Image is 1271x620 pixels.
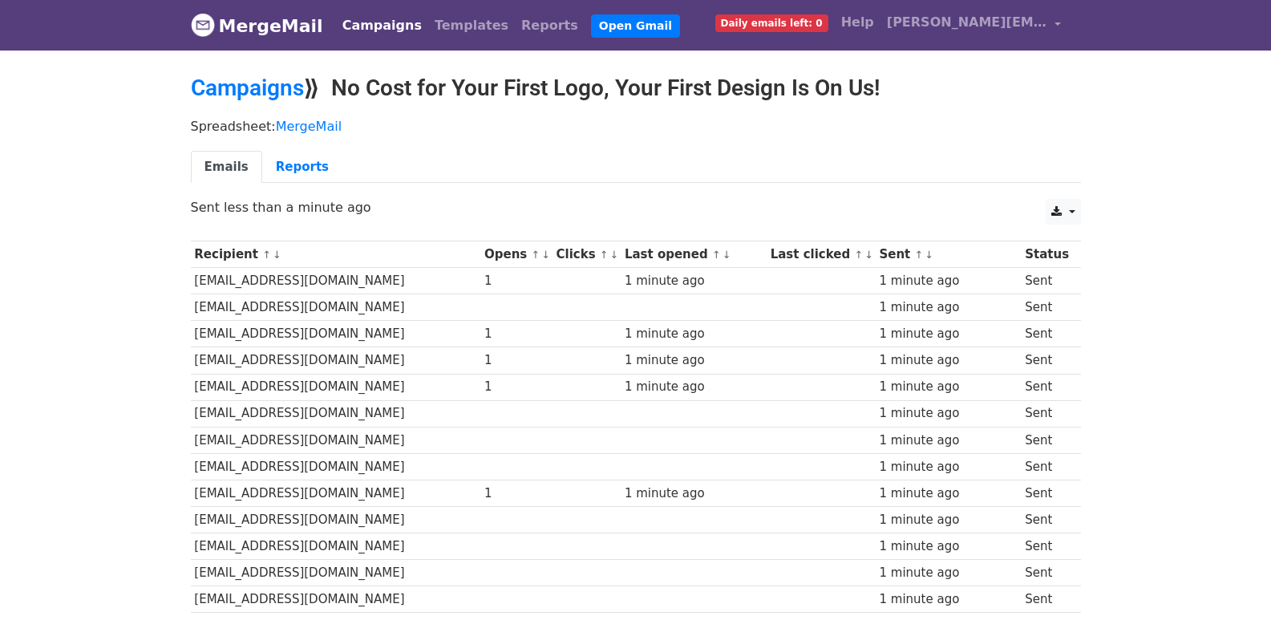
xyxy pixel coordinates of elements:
td: [EMAIL_ADDRESS][DOMAIN_NAME] [191,294,481,321]
a: ↓ [610,249,619,261]
a: Templates [428,10,515,42]
p: Spreadsheet: [191,118,1081,135]
a: Campaigns [191,75,304,101]
a: Open Gmail [591,14,680,38]
div: 1 minute ago [879,458,1017,476]
div: 1 minute ago [879,351,1017,370]
td: Sent [1021,480,1072,506]
div: 1 minute ago [625,484,763,503]
span: Daily emails left: 0 [715,14,828,32]
th: Last clicked [767,241,876,268]
td: [EMAIL_ADDRESS][DOMAIN_NAME] [191,507,481,533]
th: Last opened [621,241,767,268]
a: ↑ [531,249,540,261]
td: Sent [1021,400,1072,427]
td: [EMAIL_ADDRESS][DOMAIN_NAME] [191,374,481,400]
td: Sent [1021,533,1072,560]
td: [EMAIL_ADDRESS][DOMAIN_NAME] [191,560,481,586]
div: 1 [484,378,548,396]
h2: ⟫ No Cost for Your First Logo, Your First Design Is On Us! [191,75,1081,102]
div: 1 minute ago [879,590,1017,609]
a: MergeMail [276,119,342,134]
td: Sent [1021,560,1072,586]
div: 1 [484,351,548,370]
td: [EMAIL_ADDRESS][DOMAIN_NAME] [191,453,481,480]
a: Reports [262,151,342,184]
td: Sent [1021,294,1072,321]
td: Sent [1021,453,1072,480]
td: [EMAIL_ADDRESS][DOMAIN_NAME] [191,347,481,374]
a: Reports [515,10,585,42]
td: [EMAIL_ADDRESS][DOMAIN_NAME] [191,400,481,427]
div: 1 minute ago [879,537,1017,556]
div: 1 minute ago [879,404,1017,423]
div: 1 minute ago [879,511,1017,529]
div: 1 [484,325,548,343]
td: Sent [1021,586,1072,613]
p: Sent less than a minute ago [191,199,1081,216]
a: ↓ [273,249,281,261]
div: 1 minute ago [879,325,1017,343]
td: Sent [1021,347,1072,374]
img: MergeMail logo [191,13,215,37]
a: ↓ [541,249,550,261]
span: [PERSON_NAME][EMAIL_ADDRESS][DOMAIN_NAME] [887,13,1047,32]
td: Sent [1021,427,1072,453]
div: 1 [484,272,548,290]
a: Campaigns [336,10,428,42]
div: 1 minute ago [879,298,1017,317]
div: 1 minute ago [625,351,763,370]
th: Sent [876,241,1022,268]
td: Sent [1021,374,1072,400]
th: Opens [480,241,553,268]
div: 1 minute ago [879,432,1017,450]
td: [EMAIL_ADDRESS][DOMAIN_NAME] [191,586,481,613]
a: ↑ [854,249,863,261]
a: ↑ [915,249,924,261]
td: [EMAIL_ADDRESS][DOMAIN_NAME] [191,533,481,560]
a: Help [835,6,880,38]
th: Recipient [191,241,481,268]
div: 1 minute ago [879,484,1017,503]
div: 1 minute ago [625,378,763,396]
td: Sent [1021,507,1072,533]
th: Status [1021,241,1072,268]
a: ↓ [864,249,873,261]
a: ↓ [925,249,933,261]
td: [EMAIL_ADDRESS][DOMAIN_NAME] [191,480,481,506]
a: Daily emails left: 0 [709,6,835,38]
td: Sent [1021,321,1072,347]
td: [EMAIL_ADDRESS][DOMAIN_NAME] [191,321,481,347]
a: ↑ [262,249,271,261]
a: ↓ [723,249,731,261]
a: [PERSON_NAME][EMAIL_ADDRESS][DOMAIN_NAME] [880,6,1068,44]
th: Clicks [553,241,621,268]
a: Emails [191,151,262,184]
div: 1 minute ago [879,378,1017,396]
div: 1 [484,484,548,503]
a: MergeMail [191,9,323,43]
div: 1 minute ago [625,325,763,343]
div: 1 minute ago [879,564,1017,582]
td: [EMAIL_ADDRESS][DOMAIN_NAME] [191,427,481,453]
a: ↑ [712,249,721,261]
a: ↑ [600,249,609,261]
div: 1 minute ago [625,272,763,290]
div: 1 minute ago [879,272,1017,290]
td: Sent [1021,268,1072,294]
td: [EMAIL_ADDRESS][DOMAIN_NAME] [191,268,481,294]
